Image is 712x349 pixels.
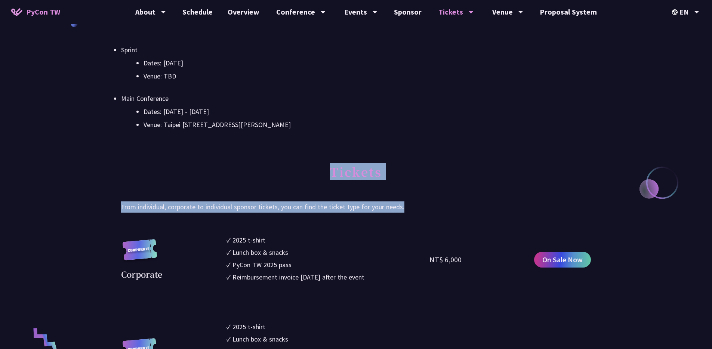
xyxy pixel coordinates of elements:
[232,272,364,282] div: Reimbursement invoice [DATE] after the event
[232,334,288,344] div: Lunch box & snacks
[11,8,22,16] img: Home icon of PyCon TW 2025
[534,252,591,268] a: On Sale Now
[672,9,679,15] img: Locale Icon
[226,334,430,344] li: ✓
[144,58,591,69] li: Dates: [DATE]
[121,239,158,268] img: corporate.a587c14.svg
[144,71,591,82] li: Venue: TBD
[232,235,265,245] div: 2025 t-shirt
[232,322,265,332] div: 2025 t-shirt
[542,254,583,265] span: On Sale Now
[226,235,430,245] li: ✓
[26,6,60,18] span: PyCon TW
[121,157,591,198] h2: Tickets
[232,247,288,257] div: Lunch box & snacks
[121,93,591,130] li: Main Conference
[121,44,591,82] li: Sprint
[121,201,591,213] p: From individual, corporate to individual sponsor tickets, you can find the ticket type for your n...
[144,106,591,117] li: Dates: [DATE] - [DATE]
[4,3,68,21] a: PyCon TW
[144,119,591,130] li: Venue: Taipei [STREET_ADDRESS][PERSON_NAME]
[226,322,430,332] li: ✓
[429,254,462,265] div: NT$ 6,000
[232,260,292,270] div: PyCon TW 2025 pass
[226,260,430,270] li: ✓
[226,272,430,282] li: ✓
[121,268,162,280] div: Corporate
[226,247,430,257] li: ✓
